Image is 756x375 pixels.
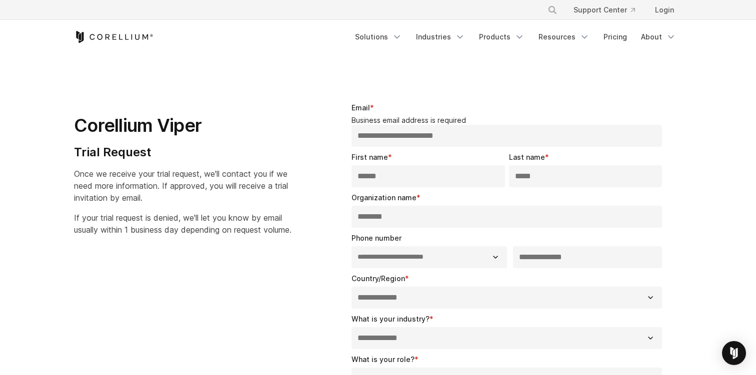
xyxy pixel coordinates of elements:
legend: Business email address is required [351,116,666,125]
span: First name [351,153,388,161]
a: Pricing [597,28,633,46]
a: Corellium Home [74,31,153,43]
span: Last name [509,153,545,161]
a: Solutions [349,28,408,46]
span: If your trial request is denied, we'll let you know by email usually within 1 business day depend... [74,213,291,235]
div: Open Intercom Messenger [722,341,746,365]
a: About [635,28,682,46]
div: Navigation Menu [535,1,682,19]
h4: Trial Request [74,145,291,160]
span: What is your industry? [351,315,429,323]
span: Email [351,103,370,112]
a: Support Center [565,1,643,19]
span: Once we receive your trial request, we'll contact you if we need more information. If approved, y... [74,169,288,203]
a: Industries [410,28,471,46]
span: Organization name [351,193,416,202]
h1: Corellium Viper [74,114,291,137]
a: Login [647,1,682,19]
div: Navigation Menu [349,28,682,46]
button: Search [543,1,561,19]
a: Resources [532,28,595,46]
span: Phone number [351,234,401,242]
span: What is your role? [351,355,414,364]
span: Country/Region [351,274,405,283]
a: Products [473,28,530,46]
